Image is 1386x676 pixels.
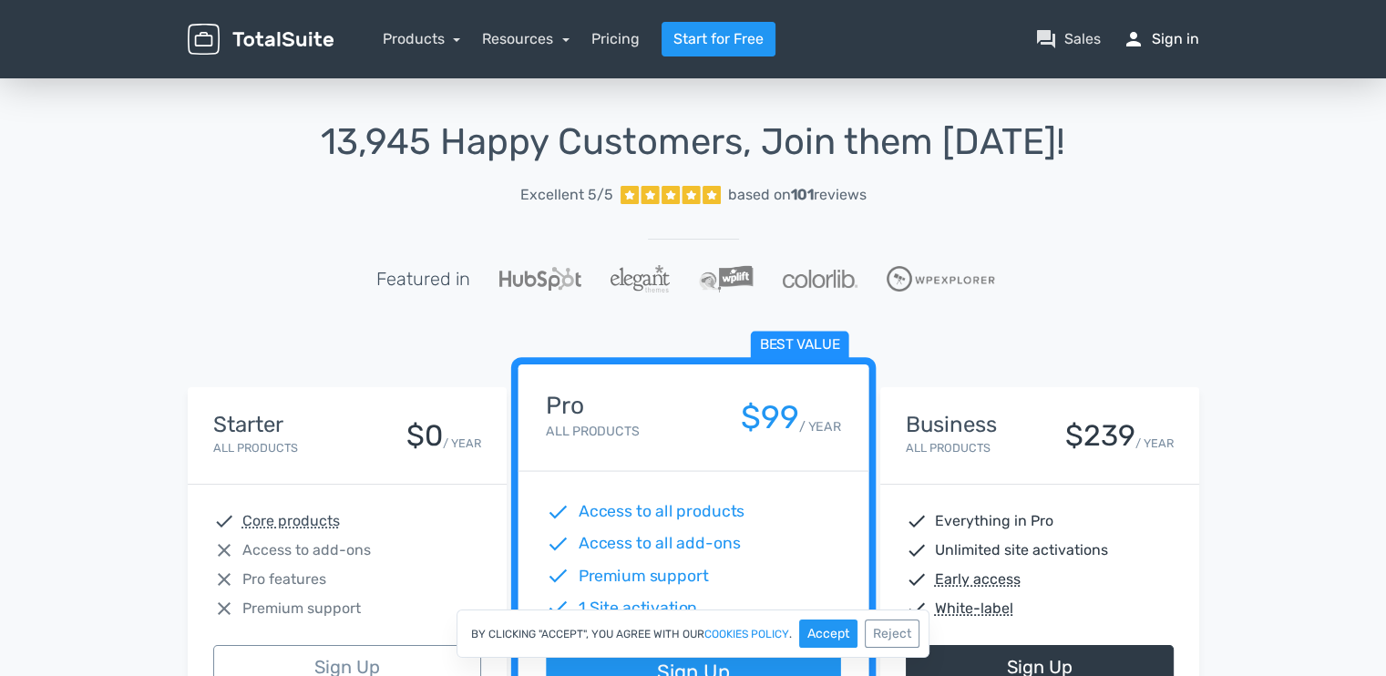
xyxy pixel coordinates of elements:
a: question_answerSales [1035,28,1101,50]
img: WPExplorer [887,266,995,292]
span: close [213,598,235,620]
span: Unlimited site activations [935,539,1108,561]
a: Excellent 5/5 based on101reviews [188,177,1199,213]
span: check [546,596,570,620]
button: Reject [865,620,919,648]
abbr: Core products [242,510,340,532]
div: By clicking "Accept", you agree with our . [457,609,929,658]
h5: Featured in [376,269,470,289]
small: / YEAR [443,435,481,452]
img: ElegantThemes [611,265,670,292]
a: cookies policy [704,629,789,640]
small: All Products [546,424,639,439]
a: Resources [482,30,570,47]
span: close [213,568,235,590]
img: Hubspot [499,267,581,291]
small: All Products [213,441,298,455]
span: close [213,539,235,561]
span: 1 Site activation [578,596,697,620]
span: check [906,510,928,532]
span: check [906,539,928,561]
strong: 101 [791,186,814,203]
span: check [906,568,928,590]
div: $99 [740,400,798,435]
span: Premium support [578,564,708,588]
a: Products [383,30,461,47]
small: / YEAR [1135,435,1174,452]
a: Start for Free [662,22,775,56]
h4: Starter [213,413,298,436]
small: / YEAR [798,416,840,435]
span: check [213,510,235,532]
img: WPLift [699,265,753,292]
span: Best value [750,332,848,360]
span: check [906,598,928,620]
h4: Pro [546,393,639,419]
div: $239 [1065,420,1135,452]
span: Premium support [242,598,361,620]
span: check [546,500,570,524]
span: check [546,532,570,556]
button: Accept [799,620,857,648]
abbr: White-label [935,598,1013,620]
span: Everything in Pro [935,510,1053,532]
span: check [546,564,570,588]
h4: Business [906,413,997,436]
span: question_answer [1035,28,1057,50]
span: person [1123,28,1145,50]
span: Access to all products [578,500,744,524]
h1: 13,945 Happy Customers, Join them [DATE]! [188,122,1199,162]
span: Pro features [242,568,326,590]
span: Access to add-ons [242,539,371,561]
img: Colorlib [783,270,857,288]
a: personSign in [1123,28,1199,50]
div: based on reviews [728,184,867,206]
span: Excellent 5/5 [520,184,613,206]
a: Pricing [591,28,640,50]
div: $0 [406,420,443,452]
span: Access to all add-ons [578,532,740,556]
abbr: Early access [935,568,1021,590]
img: TotalSuite for WordPress [188,24,334,56]
small: All Products [906,441,991,455]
